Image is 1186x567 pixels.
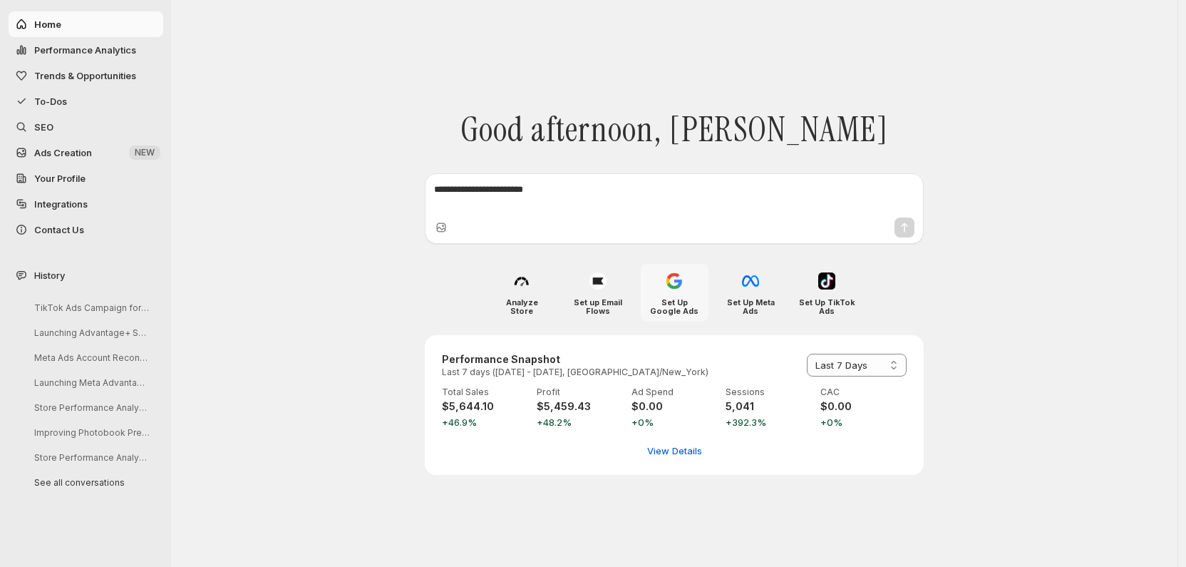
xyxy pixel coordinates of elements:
span: Ads Creation [34,147,92,158]
span: History [34,268,65,282]
span: Good afternoon, [PERSON_NAME] [460,109,889,150]
img: Set Up Google Ads icon [666,272,683,290]
button: Launching Meta Advantage+ Shopping Campaign [23,372,158,394]
img: Set up Email Flows icon [589,272,607,290]
img: Analyze Store icon [513,272,530,290]
button: TikTok Ads Campaign for Best Product [23,297,158,319]
button: Contact Us [9,217,163,242]
a: SEO [9,114,163,140]
a: Integrations [9,191,163,217]
span: Integrations [34,198,88,210]
span: Your Profile [34,173,86,184]
p: CAC [820,387,907,398]
span: Performance Analytics [34,44,136,56]
h4: $5,644.10 [442,399,528,414]
button: See all conversations [23,471,158,494]
h4: Set Up TikTok Ads [799,298,855,315]
button: Store Performance Analysis and Suggestions [23,397,158,419]
button: Meta Ads Account Reconnection & Audit [23,347,158,369]
button: Improving Photobook Press Performance [23,422,158,444]
span: Contact Us [34,224,84,235]
span: To-Dos [34,96,67,107]
span: +392.3% [726,415,812,429]
button: Launching Advantage+ Shopping Campaign on Meta [23,322,158,344]
img: Set Up Meta Ads icon [742,272,759,290]
button: Performance Analytics [9,37,163,63]
h4: Set Up Meta Ads [723,298,779,315]
h3: Performance Snapshot [442,352,708,367]
span: +0% [820,415,907,429]
span: SEO [34,121,53,133]
span: +46.9% [442,415,528,429]
button: Upload image [434,220,448,235]
a: Your Profile [9,165,163,191]
span: +0% [631,415,718,429]
h4: 5,041 [726,399,812,414]
img: Set Up TikTok Ads icon [818,272,835,290]
button: Ads Creation [9,140,163,165]
button: Store Performance Analysis and Recommendations [23,446,158,469]
p: Ad Spend [631,387,718,398]
h4: Analyze Store [494,298,550,315]
button: View detailed performance [639,439,711,462]
span: Home [34,19,61,30]
button: To-Dos [9,88,163,114]
h4: $0.00 [820,399,907,414]
h4: $0.00 [631,399,718,414]
span: NEW [135,147,155,158]
p: Total Sales [442,387,528,398]
button: Home [9,11,163,37]
p: Last 7 days ([DATE] - [DATE], [GEOGRAPHIC_DATA]/New_York) [442,367,708,378]
h4: Set up Email Flows [570,298,626,315]
p: Profit [537,387,623,398]
span: Trends & Opportunities [34,70,136,81]
span: +48.2% [537,415,623,429]
h4: $5,459.43 [537,399,623,414]
span: View Details [647,444,702,458]
p: Sessions [726,387,812,398]
button: Trends & Opportunities [9,63,163,88]
h4: Set Up Google Ads [646,298,703,315]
